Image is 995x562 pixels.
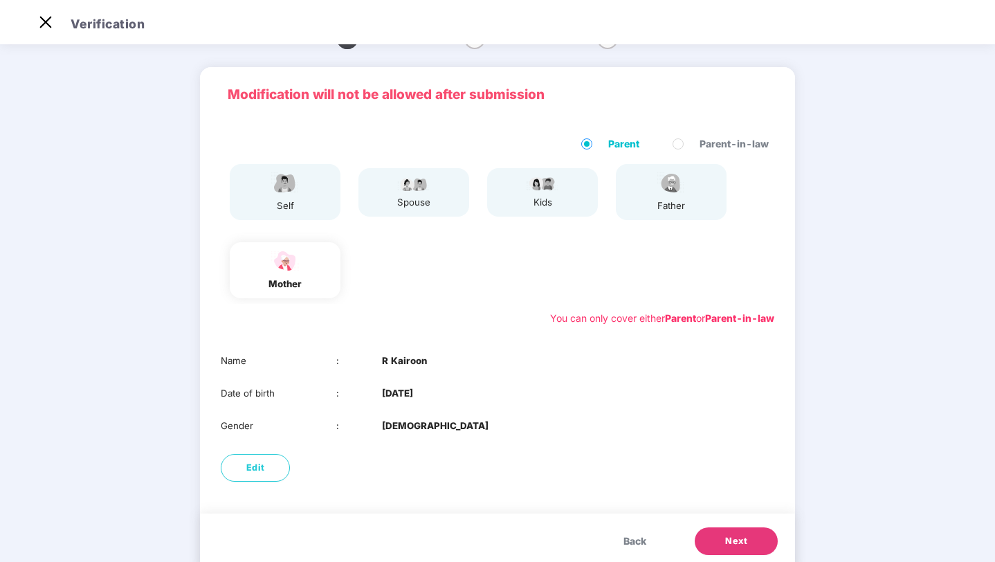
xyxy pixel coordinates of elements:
[550,311,774,326] div: You can only cover either or
[382,354,427,368] b: R Kairoon
[725,534,747,548] span: Next
[654,171,688,195] img: svg+xml;base64,PHN2ZyBpZD0iRmF0aGVyX2ljb24iIHhtbG5zPSJodHRwOi8vd3d3LnczLm9yZy8yMDAwL3N2ZyIgeG1sbn...
[525,175,560,192] img: svg+xml;base64,PHN2ZyB4bWxucz0iaHR0cDovL3d3dy53My5vcmcvMjAwMC9zdmciIHdpZHRoPSI3OS4wMzciIGhlaWdodD...
[654,199,688,213] div: father
[695,527,778,555] button: Next
[268,249,302,273] img: svg+xml;base64,PHN2ZyB4bWxucz0iaHR0cDovL3d3dy53My5vcmcvMjAwMC9zdmciIHdpZHRoPSI1NCIgaGVpZ2h0PSIzOC...
[228,84,767,105] p: Modification will not be allowed after submission
[396,175,431,192] img: svg+xml;base64,PHN2ZyB4bWxucz0iaHR0cDovL3d3dy53My5vcmcvMjAwMC9zdmciIHdpZHRoPSI5Ny44OTciIGhlaWdodD...
[382,386,413,401] b: [DATE]
[705,312,774,324] b: Parent-in-law
[610,527,660,555] button: Back
[623,534,646,549] span: Back
[268,171,302,195] img: svg+xml;base64,PHN2ZyBpZD0iRW1wbG95ZWVfbWFsZSIgeG1sbnM9Imh0dHA6Ly93d3cudzMub3JnLzIwMDAvc3ZnIiB3aW...
[221,454,290,482] button: Edit
[336,419,383,433] div: :
[246,461,265,475] span: Edit
[694,136,774,152] span: Parent-in-law
[396,195,431,210] div: spouse
[336,386,383,401] div: :
[665,312,696,324] b: Parent
[221,354,336,368] div: Name
[268,277,302,291] div: mother
[336,354,383,368] div: :
[221,419,336,433] div: Gender
[382,419,489,433] b: [DEMOGRAPHIC_DATA]
[525,195,560,210] div: kids
[268,199,302,213] div: self
[221,386,336,401] div: Date of birth
[603,136,645,152] span: Parent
